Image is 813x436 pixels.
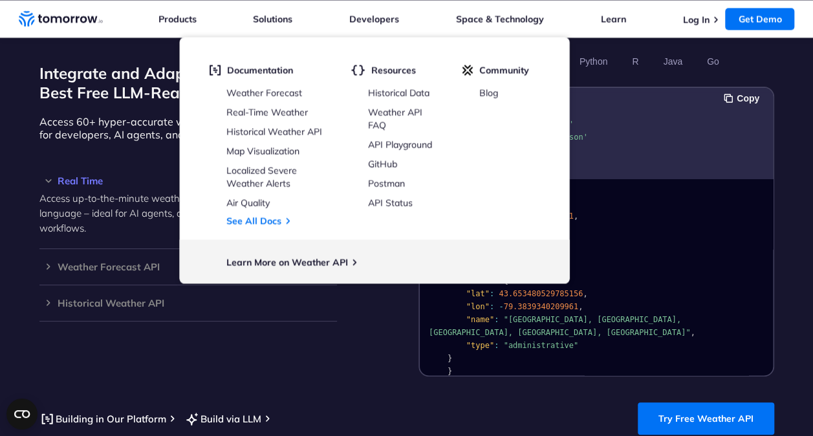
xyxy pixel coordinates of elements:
a: Real-Time Weather [226,106,308,118]
img: brackets.svg [351,64,365,76]
span: Resources [371,64,416,76]
a: Get Demo [725,8,794,30]
a: Try Free Weather API [638,402,774,435]
a: Blog [479,87,498,98]
span: '[URL][DOMAIN_NAME][DATE]' [452,120,574,129]
span: "name" [466,315,493,324]
a: Products [158,13,197,25]
span: , [574,212,578,221]
button: Python [574,50,612,72]
button: Copy [724,91,763,105]
span: - [499,302,503,311]
h3: Real Time [39,176,337,186]
span: "administrative" [503,341,578,350]
a: Weather Forecast [226,87,302,98]
span: , [690,328,695,337]
span: "lon" [466,302,489,311]
button: Go [702,50,723,72]
a: Air Quality [226,197,270,208]
a: See All Docs [226,215,281,226]
a: Localized Severe Weather Alerts [226,164,297,189]
span: 'accept: application/json' [466,133,587,142]
p: Access 60+ hyper-accurate weather layers – now optimized for developers, AI agents, and natural l... [39,115,337,141]
a: API Playground [368,138,432,150]
a: Postman [368,177,405,189]
span: { [503,276,508,285]
span: , [583,289,587,298]
span: , [578,302,583,311]
a: Historical Weather API [226,125,322,137]
a: Developers [349,13,399,25]
span: : [489,289,493,298]
span: } [447,367,451,376]
a: Home link [19,9,103,28]
a: API Status [368,197,413,208]
span: : [494,315,499,324]
a: Solutions [253,13,292,25]
a: GitHub [368,158,397,169]
span: "[GEOGRAPHIC_DATA], [GEOGRAPHIC_DATA], [GEOGRAPHIC_DATA], [GEOGRAPHIC_DATA], [GEOGRAPHIC_DATA]" [429,315,691,337]
span: "location" [447,276,493,285]
h3: Weather Forecast API [39,262,337,272]
a: Learn [601,13,626,25]
span: 43.653480529785156 [499,289,583,298]
button: R [627,50,643,72]
span: Community [479,64,529,76]
a: Historical Data [368,87,429,98]
img: doc.svg [209,64,221,76]
span: Documentation [227,64,293,76]
a: Building in Our Platform [39,411,166,427]
span: } [447,354,451,363]
a: Space & Technology [456,13,544,25]
a: Log In [682,14,709,25]
span: "type" [466,341,493,350]
a: Weather API FAQ [368,106,422,131]
img: tio-c.svg [462,64,473,76]
span: : [494,276,499,285]
span: : [489,302,493,311]
h2: Integrate and Adapt with the World’s Best Free LLM-Ready Weather API [39,63,337,102]
span: : [494,341,499,350]
h3: Historical Weather API [39,298,337,308]
button: Java [658,50,687,72]
a: Build via LLM [184,411,261,427]
a: Map Visualization [226,145,299,157]
a: Learn More on Weather API [226,256,348,268]
span: 79.3839340209961 [503,302,578,311]
p: Access up-to-the-minute weather insights via JSON or natural language – ideal for AI agents, dash... [39,191,337,235]
button: Open CMP widget [6,398,38,430]
span: "lat" [466,289,489,298]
